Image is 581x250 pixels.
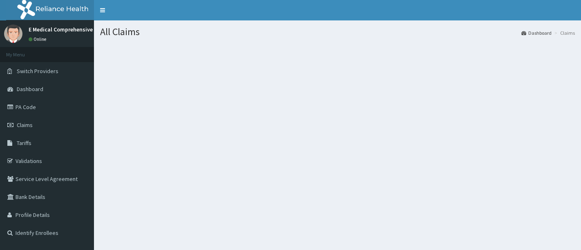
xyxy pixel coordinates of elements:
[17,139,31,147] span: Tariffs
[100,27,575,37] h1: All Claims
[29,27,114,32] p: E Medical Comprehensive Consult
[552,29,575,36] li: Claims
[17,67,58,75] span: Switch Providers
[4,25,22,43] img: User Image
[17,85,43,93] span: Dashboard
[521,29,552,36] a: Dashboard
[29,36,48,42] a: Online
[17,121,33,129] span: Claims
